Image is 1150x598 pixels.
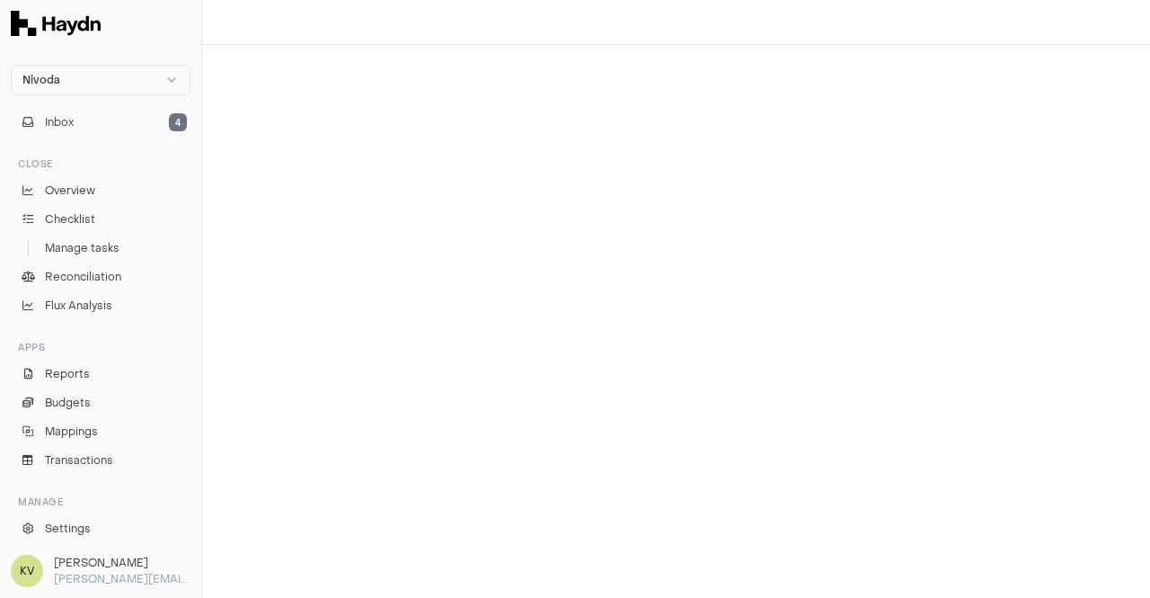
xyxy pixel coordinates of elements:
div: Manage [11,487,190,516]
span: Mappings [45,424,98,440]
a: Settings [11,516,190,541]
a: Checklist [11,207,190,232]
a: Overview [11,178,190,203]
span: Reports [45,366,90,382]
p: [PERSON_NAME][EMAIL_ADDRESS][DOMAIN_NAME] [54,571,190,587]
span: Inbox [45,114,74,130]
span: Flux Analysis [45,298,112,314]
a: Mappings [11,419,190,444]
a: Budgets [11,390,190,415]
span: Checklist [45,211,95,228]
span: Transactions [45,452,113,469]
a: Flux Analysis [11,293,190,318]
button: Inbox4 [11,110,190,135]
button: Nivoda [11,65,190,95]
span: Nivoda [22,73,60,87]
span: Overview [45,183,95,199]
div: Apps [11,333,190,361]
div: Close [11,149,190,178]
span: KV [11,555,43,587]
img: Haydn Logo [11,11,101,36]
a: Reconciliation [11,264,190,290]
a: Transactions [11,448,190,473]
span: Budgets [45,395,91,411]
h3: [PERSON_NAME] [54,555,190,571]
a: Manage tasks [11,236,190,261]
span: Manage tasks [45,240,119,256]
a: Reports [11,361,190,387]
span: Settings [45,521,91,537]
span: Reconciliation [45,269,121,285]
